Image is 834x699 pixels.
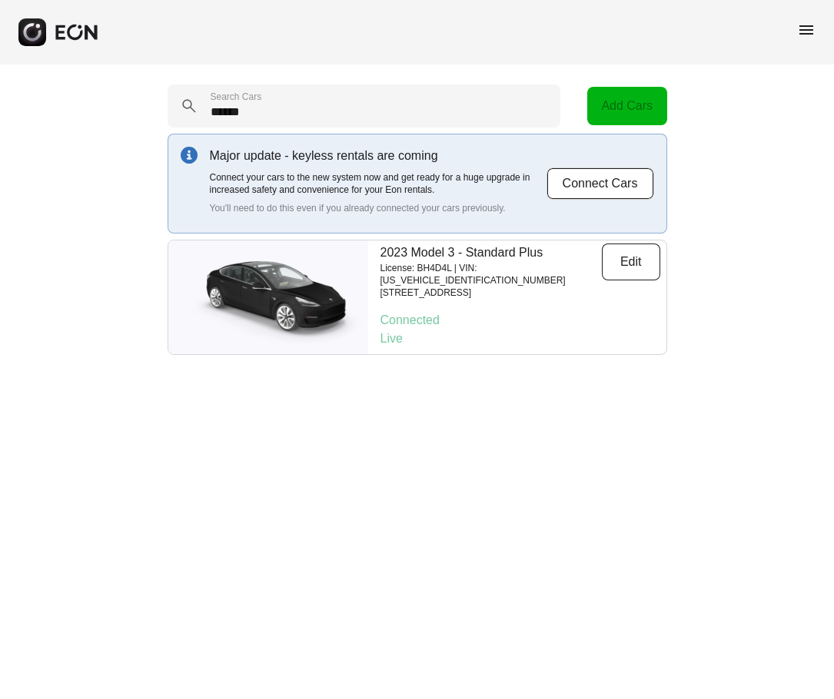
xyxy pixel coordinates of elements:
[797,21,816,39] span: menu
[210,147,547,165] p: Major update - keyless rentals are coming
[181,147,198,164] img: info
[168,247,368,347] img: car
[380,262,602,287] p: License: BH4D4L | VIN: [US_VEHICLE_IDENTIFICATION_NUMBER]
[380,243,602,262] p: 2023 Model 3 - Standard Plus
[380,330,660,348] p: Live
[602,243,660,280] button: Edit
[547,167,654,200] button: Connect Cars
[210,202,547,214] p: You'll need to do this even if you already connected your cars previously.
[210,171,547,196] p: Connect your cars to the new system now and get ready for a huge upgrade in increased safety and ...
[211,91,262,103] label: Search Cars
[380,287,602,299] p: [STREET_ADDRESS]
[380,311,660,330] p: Connected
